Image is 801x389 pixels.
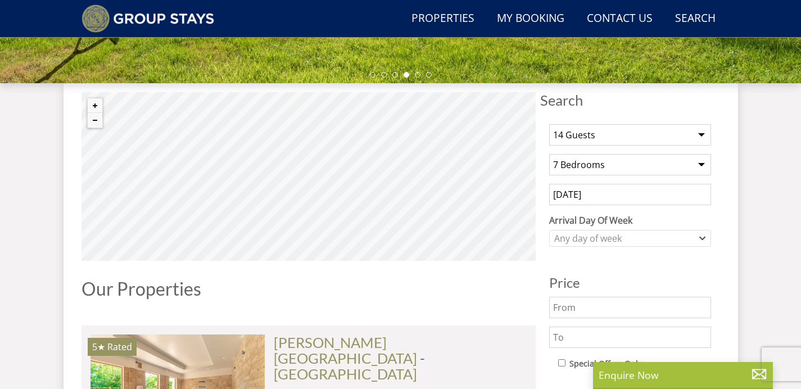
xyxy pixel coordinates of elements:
a: Search [671,6,720,31]
a: [PERSON_NAME][GEOGRAPHIC_DATA] [274,334,417,367]
a: [GEOGRAPHIC_DATA] [274,365,417,382]
input: From [549,297,711,318]
div: Combobox [549,230,711,247]
span: Search [540,92,720,108]
button: Zoom out [88,113,102,128]
span: Rated [107,341,132,353]
button: Zoom in [88,98,102,113]
input: To [549,327,711,348]
h1: Our Properties [82,279,536,298]
span: BERRY HOUSE has a 5 star rating under the Quality in Tourism Scheme [92,341,105,353]
p: Enquire Now [599,368,767,382]
label: Special Offers Only [569,358,642,370]
canvas: Map [82,92,536,261]
span: - [274,350,425,382]
h3: Price [549,275,711,290]
input: Arrival Date [549,184,711,205]
a: Contact Us [582,6,657,31]
img: Group Stays [82,4,215,33]
div: Any day of week [551,232,697,245]
a: Properties [407,6,479,31]
label: Arrival Day Of Week [549,214,711,227]
a: My Booking [492,6,569,31]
